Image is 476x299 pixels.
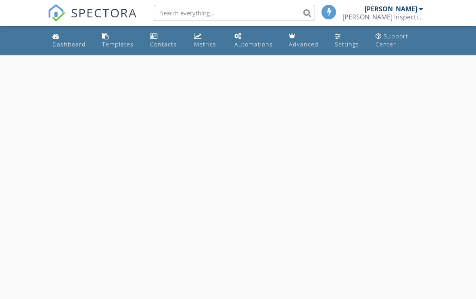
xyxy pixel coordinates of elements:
[342,13,423,21] div: Dalton Inspection Services
[376,32,408,48] div: Support Center
[154,5,315,21] input: Search everything...
[191,29,225,52] a: Metrics
[49,29,92,52] a: Dashboard
[150,40,177,48] div: Contacts
[194,40,216,48] div: Metrics
[332,29,366,52] a: Settings
[234,40,273,48] div: Automations
[52,40,86,48] div: Dashboard
[286,29,325,52] a: Advanced
[147,29,185,52] a: Contacts
[335,40,359,48] div: Settings
[102,40,134,48] div: Templates
[48,11,137,28] a: SPECTORA
[231,29,279,52] a: Automations (Basic)
[289,40,319,48] div: Advanced
[71,4,137,21] span: SPECTORA
[48,4,65,22] img: The Best Home Inspection Software - Spectora
[99,29,140,52] a: Templates
[365,5,417,13] div: [PERSON_NAME]
[372,29,427,52] a: Support Center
